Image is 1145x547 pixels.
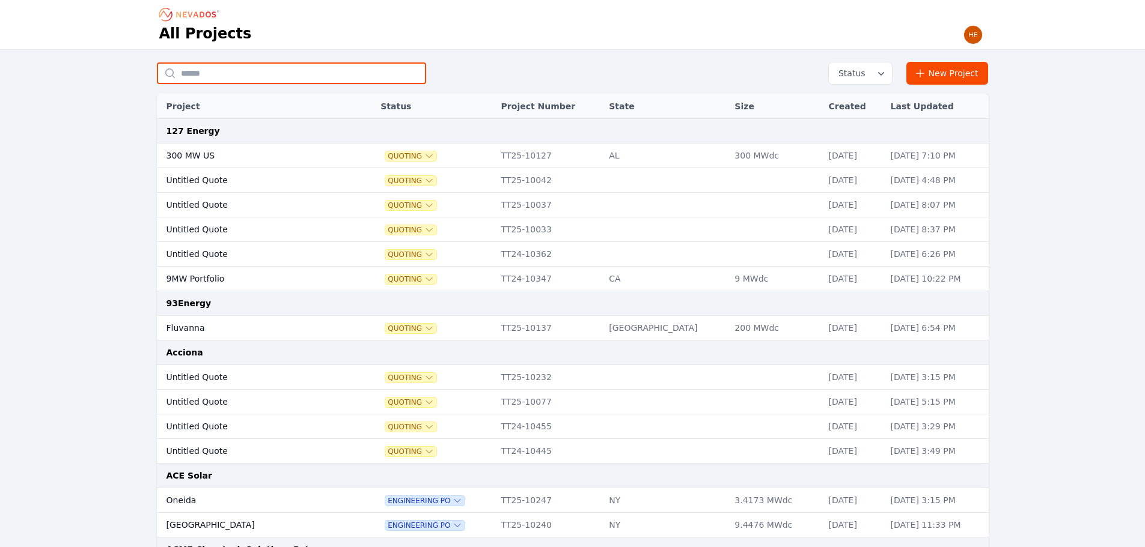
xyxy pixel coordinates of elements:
tr: 9MW PortfolioQuotingTT24-10347CA9 MWdc[DATE][DATE] 10:22 PM [157,267,989,291]
td: 9.4476 MWdc [728,513,822,537]
td: TT24-10455 [495,414,603,439]
td: 200 MWdc [728,316,822,340]
td: TT25-10033 [495,217,603,242]
td: TT25-10247 [495,488,603,513]
th: Project Number [495,94,603,119]
button: Quoting [385,151,436,161]
td: 3.4173 MWdc [728,488,822,513]
tr: Untitled QuoteQuotingTT25-10042[DATE][DATE] 4:48 PM [157,168,989,193]
tr: Untitled QuoteQuotingTT24-10455[DATE][DATE] 3:29 PM [157,414,989,439]
th: Status [374,94,495,119]
td: [DATE] 3:29 PM [885,414,989,439]
td: [GEOGRAPHIC_DATA] [603,316,728,340]
button: Engineering PO [385,521,465,530]
tr: Untitled QuoteQuotingTT24-10445[DATE][DATE] 3:49 PM [157,439,989,464]
tr: Untitled QuoteQuotingTT25-10037[DATE][DATE] 8:07 PM [157,193,989,217]
button: Quoting [385,447,436,456]
tr: OneidaEngineering POTT25-10247NY3.4173 MWdc[DATE][DATE] 3:15 PM [157,488,989,513]
td: [DATE] 3:15 PM [885,365,989,390]
td: [DATE] 10:22 PM [885,267,989,291]
nav: Breadcrumb [159,5,223,24]
td: [DATE] [823,439,885,464]
td: [DATE] [823,193,885,217]
button: Quoting [385,201,436,210]
td: 300 MWdc [728,144,822,168]
td: CA [603,267,728,291]
td: Untitled Quote [157,390,345,414]
td: [DATE] 11:33 PM [885,513,989,537]
td: [GEOGRAPHIC_DATA] [157,513,345,537]
button: Quoting [385,225,436,235]
th: State [603,94,728,119]
td: [DATE] [823,365,885,390]
tr: [GEOGRAPHIC_DATA]Engineering POTT25-10240NY9.4476 MWdc[DATE][DATE] 11:33 PM [157,513,989,537]
td: [DATE] 8:07 PM [885,193,989,217]
button: Status [829,62,892,84]
td: [DATE] 7:10 PM [885,144,989,168]
tr: Untitled QuoteQuotingTT25-10232[DATE][DATE] 3:15 PM [157,365,989,390]
td: NY [603,513,728,537]
td: [DATE] [823,217,885,242]
td: TT24-10362 [495,242,603,267]
td: [DATE] [823,144,885,168]
button: Quoting [385,274,436,284]
tr: Untitled QuoteQuotingTT25-10077[DATE][DATE] 5:15 PM [157,390,989,414]
tr: 300 MW USQuotingTT25-10127AL300 MWdc[DATE][DATE] 7:10 PM [157,144,989,168]
td: [DATE] [823,242,885,267]
button: Quoting [385,373,436,382]
td: TT25-10232 [495,365,603,390]
th: Project [157,94,345,119]
td: TT25-10037 [495,193,603,217]
a: New Project [906,62,989,85]
span: Status [834,67,866,79]
td: TT24-10347 [495,267,603,291]
button: Quoting [385,324,436,333]
td: [DATE] 6:26 PM [885,242,989,267]
td: TT25-10077 [495,390,603,414]
td: [DATE] 4:48 PM [885,168,989,193]
button: Quoting [385,422,436,432]
button: Quoting [385,176,436,186]
button: Engineering PO [385,496,465,506]
th: Created [823,94,885,119]
td: [DATE] [823,414,885,439]
td: [DATE] [823,316,885,340]
td: [DATE] [823,488,885,513]
td: Oneida [157,488,345,513]
tr: Untitled QuoteQuotingTT25-10033[DATE][DATE] 8:37 PM [157,217,989,242]
td: ACE Solar [157,464,989,488]
td: TT25-10137 [495,316,603,340]
td: Untitled Quote [157,217,345,242]
td: [DATE] [823,267,885,291]
tr: Untitled QuoteQuotingTT24-10362[DATE][DATE] 6:26 PM [157,242,989,267]
td: Acciona [157,340,989,365]
td: 127 Energy [157,119,989,144]
td: TT25-10240 [495,513,603,537]
td: Untitled Quote [157,414,345,439]
td: [DATE] 3:15 PM [885,488,989,513]
h1: All Projects [159,24,252,43]
td: [DATE] 6:54 PM [885,316,989,340]
th: Last Updated [885,94,989,119]
th: Size [728,94,822,119]
td: [DATE] [823,390,885,414]
td: TT25-10042 [495,168,603,193]
td: [DATE] 5:15 PM [885,390,989,414]
button: Quoting [385,397,436,407]
td: Untitled Quote [157,193,345,217]
td: [DATE] [823,168,885,193]
td: 9MW Portfolio [157,267,345,291]
td: [DATE] 3:49 PM [885,439,989,464]
td: 93Energy [157,291,989,316]
img: Henar Luque [963,25,983,44]
button: Quoting [385,250,436,259]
